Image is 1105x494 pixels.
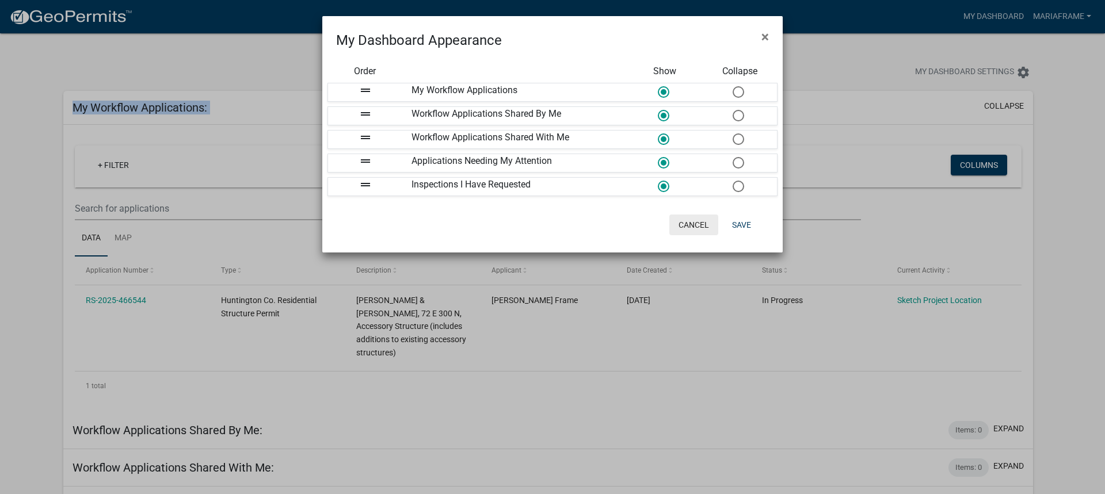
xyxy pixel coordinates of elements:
span: × [761,29,769,45]
div: My Workflow Applications [403,83,627,101]
div: Order [327,64,402,78]
i: drag_handle [359,107,372,121]
div: Workflow Applications Shared By Me [403,107,627,125]
button: Close [752,21,778,53]
div: Workflow Applications Shared With Me [403,131,627,148]
i: drag_handle [359,83,372,97]
button: Save [723,215,760,235]
i: drag_handle [359,154,372,168]
div: Applications Needing My Attention [403,154,627,172]
h4: My Dashboard Appearance [336,30,502,51]
div: Collapse [703,64,778,78]
button: Cancel [669,215,718,235]
div: Show [627,64,702,78]
i: drag_handle [359,178,372,192]
i: drag_handle [359,131,372,144]
div: Inspections I Have Requested [403,178,627,196]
